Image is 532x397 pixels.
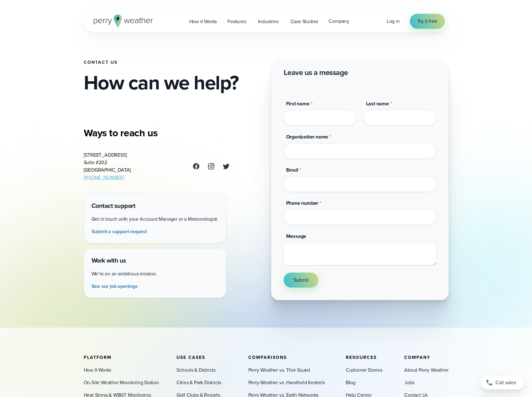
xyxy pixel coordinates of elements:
a: Submit a support request [92,228,149,235]
h2: How can we help? [84,73,261,93]
span: Company [404,354,430,361]
span: Comparisons [248,354,287,361]
span: Platform [84,354,112,361]
p: We’re on an ambitious mission. [92,270,218,278]
span: First name [286,100,310,107]
span: Organization name [286,133,328,140]
a: Try it free [410,14,445,29]
h1: Contact Us [84,60,261,65]
span: Submit [294,276,309,284]
a: How It Works [84,366,112,374]
button: Submit [284,273,319,288]
span: Email [286,166,298,173]
a: Jobs [404,379,414,386]
a: [PHONE_NUMBER] [84,174,124,181]
address: [STREET_ADDRESS] Suite #202 [GEOGRAPHIC_DATA] [84,151,131,181]
span: Features [227,18,246,25]
a: Customer Stories [346,366,382,374]
span: Try it free [417,18,437,25]
a: About Perry Weather [404,366,448,374]
a: Schools & Districts [177,366,216,374]
span: Industries [258,18,279,25]
a: Blog [346,379,355,386]
a: How it Works [184,15,222,28]
a: Call sales [481,376,525,389]
a: Perry Weather vs. Thor Guard [248,366,310,374]
span: See our job openings [92,283,138,290]
h2: Leave us a message [284,68,348,78]
p: Get in touch with your Account Manager or a Meteorologist. [92,215,218,223]
span: Message [286,233,306,240]
a: On-Site Weather Monitoring Station [84,379,159,386]
h4: Contact support [92,201,218,210]
span: How it Works [189,18,217,25]
span: Submit a support request [92,228,147,235]
a: Perry Weather vs. Handheld Kestrels [248,379,325,386]
span: Company [329,18,349,25]
a: Case Studies [285,15,324,28]
span: Resources [346,354,377,361]
h3: Ways to reach us [84,127,230,139]
h4: Work with us [92,256,218,265]
span: Use Cases [177,354,205,361]
a: Cities & Park Districts [177,379,221,386]
a: See our job openings [92,283,140,290]
span: Last name [366,100,389,107]
span: Call sales [495,379,516,386]
span: Case Studies [291,18,318,25]
a: Log in [387,18,400,25]
span: Phone number [286,199,319,207]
